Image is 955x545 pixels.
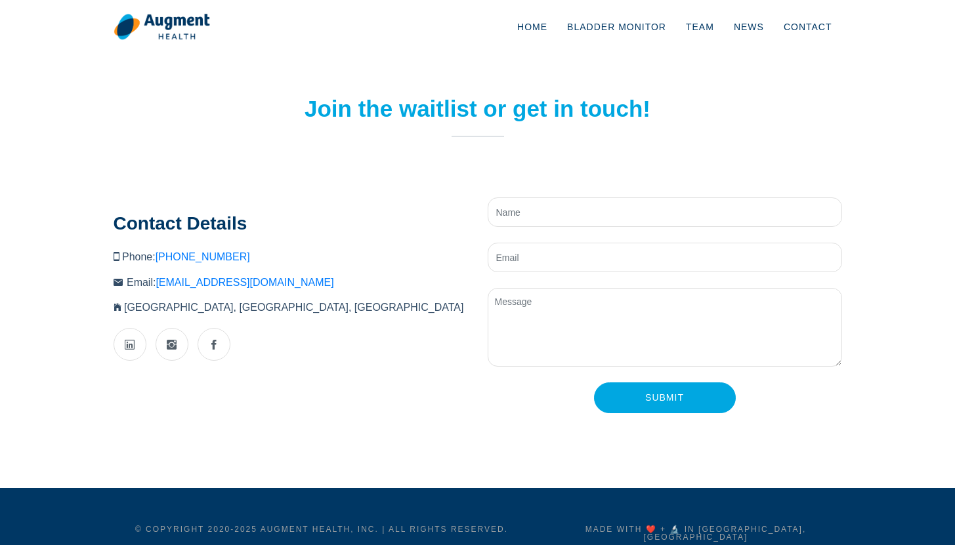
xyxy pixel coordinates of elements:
a: Contact [774,5,842,49]
input: Submit [594,382,736,413]
span: Email: [127,277,334,288]
h5: Made with ❤️ + 🔬 in [GEOGRAPHIC_DATA], [GEOGRAPHIC_DATA] [550,525,842,541]
span: [GEOGRAPHIC_DATA], [GEOGRAPHIC_DATA], [GEOGRAPHIC_DATA] [124,302,463,313]
input: Name [488,197,842,227]
a: Bladder Monitor [557,5,676,49]
h2: Join the waitlist or get in touch! [301,95,655,123]
span: Phone: [122,251,250,262]
a: [EMAIL_ADDRESS][DOMAIN_NAME] [156,277,333,288]
img: logo [114,13,210,41]
a: [PHONE_NUMBER] [156,251,250,262]
a: Team [676,5,724,49]
a: Home [507,5,557,49]
input: Email [488,243,842,272]
a: News [724,5,774,49]
h3: Contact Details [114,212,468,235]
h5: © Copyright 2020- 2025 Augment Health, Inc. | All rights reserved. [114,525,530,533]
